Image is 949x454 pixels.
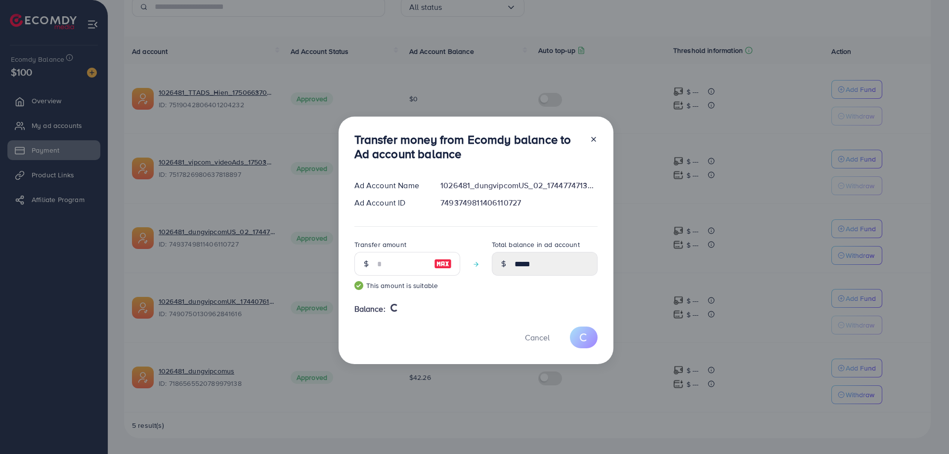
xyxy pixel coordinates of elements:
img: guide [354,281,363,290]
h3: Transfer money from Ecomdy balance to Ad account balance [354,132,582,161]
div: Ad Account ID [346,197,433,208]
img: image [434,258,452,270]
span: Balance: [354,303,386,315]
label: Transfer amount [354,240,406,249]
div: 7493749811406110727 [432,197,605,208]
small: This amount is suitable [354,281,460,290]
span: Cancel [525,332,550,343]
iframe: Chat [907,410,942,447]
div: Ad Account Name [346,180,433,191]
button: Cancel [513,327,562,348]
label: Total balance in ad account [492,240,580,249]
div: 1026481_dungvipcomUS_02_1744774713900 [432,180,605,191]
